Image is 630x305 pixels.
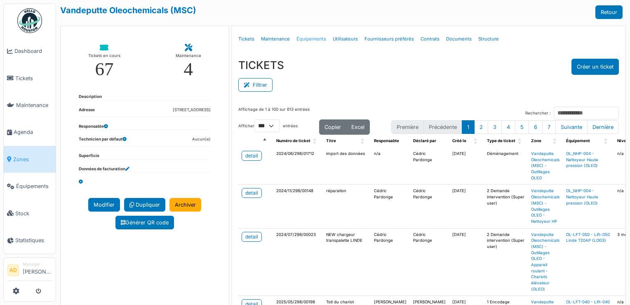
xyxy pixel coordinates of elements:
[79,153,99,159] dt: Superficie
[346,119,370,135] button: Excel
[319,119,346,135] button: Copier
[16,101,52,109] span: Maintenance
[326,138,336,143] span: Titre
[518,135,523,148] span: Type de ticket: Activate to sort
[361,29,417,49] a: Fournisseurs préférés
[475,29,502,49] a: Structure
[242,151,262,161] a: detail
[566,151,598,168] a: OL_NHP-004 - Nettoyeur Haute pression (OLEO)
[566,138,590,143] span: Équipement
[484,148,528,185] td: Déménagement
[242,188,262,198] a: detail
[7,261,52,281] a: AD Manager[PERSON_NAME]
[15,74,52,82] span: Tickets
[23,261,52,267] div: Manager
[238,119,298,132] label: Afficher entrées
[60,5,196,15] a: Vandeputte Oleochemicals (MSC)
[371,228,410,296] td: Cédric Pardonge
[391,120,619,134] nav: pagination
[293,29,329,49] a: Équipements
[4,64,56,91] a: Tickets
[7,264,19,276] li: AD
[273,148,323,185] td: 2024/06/298/01712
[4,92,56,119] a: Maintenance
[329,29,361,49] a: Utilisateurs
[542,120,556,134] button: 7
[4,227,56,254] a: Statistiques
[235,29,258,49] a: Tickets
[443,29,475,49] a: Documents
[4,200,56,226] a: Stock
[501,120,515,134] button: 4
[361,135,366,148] span: Titre: Activate to sort
[449,148,484,185] td: [DATE]
[124,198,165,212] a: Dupliquer
[238,107,310,119] div: Affichage de 1 à 100 sur 613 entrées
[238,78,273,92] button: Filtrer
[531,138,541,143] span: Zone
[176,52,201,60] div: Maintenance
[242,232,262,242] a: detail
[17,8,42,33] img: Badge_color-CXgf-gQk.svg
[254,119,280,132] select: Afficherentrées
[515,120,529,134] button: 5
[88,52,120,60] div: Tickets en cours
[169,198,201,212] a: Archiver
[4,38,56,64] a: Dashboard
[15,236,52,244] span: Statistiques
[410,228,449,296] td: Cédric Pardonge
[13,155,52,163] span: Zones
[273,228,323,296] td: 2024/07/298/00023
[417,29,443,49] a: Contrats
[452,138,466,143] span: Créé le
[351,124,364,130] span: Excel
[82,38,127,85] a: Tickets en cours 67
[374,138,399,143] span: Responsable
[566,232,610,243] a: OL-LFT-050 - Lift-050 Linde T20AP (LOG3)
[313,135,318,148] span: Numéro de ticket: Activate to sort
[553,135,558,148] span: Zone: Activate to sort
[571,59,619,75] button: Créer un ticket
[88,198,120,212] a: Modifier
[115,216,174,229] a: Générer QR code
[23,261,52,279] li: [PERSON_NAME]
[258,29,293,49] a: Maintenance
[79,166,129,172] dt: Données de facturation
[14,47,52,55] span: Dashboard
[245,233,258,241] div: detail
[595,5,623,19] a: Retour
[587,120,619,134] button: Last
[79,124,108,130] dt: Responsable
[16,182,52,190] span: Équipements
[79,136,127,146] dt: Technicien par défaut
[79,107,95,117] dt: Adresse
[410,148,449,185] td: Cédric Pardonge
[410,185,449,228] td: Cédric Pardonge
[173,107,211,113] dd: [STREET_ADDRESS]
[413,138,436,143] span: Déclaré par
[525,110,551,117] label: Rechercher :
[192,136,211,143] dd: Aucun(e)
[14,128,52,136] span: Agenda
[323,228,371,296] td: NEW chargeur transpalette LINDE
[462,120,475,134] button: 1
[488,120,502,134] button: 3
[531,232,559,291] a: Vandeputte Oleochemicals (MSC) - Outillages OLEO - Appareil roulant - Chariots élévateur (OLEO)
[79,94,102,100] dt: Description
[323,185,371,228] td: réparation
[183,60,193,79] div: 4
[323,148,371,185] td: import des données
[15,210,52,217] span: Stock
[531,188,559,223] a: Vandeputte Oleochemicals (MSC) - Outillages OLEO - Nettoyeur HP
[276,138,310,143] span: Numéro de ticket
[169,38,208,85] a: Maintenance 4
[324,124,341,130] span: Copier
[4,173,56,200] a: Équipements
[449,185,484,228] td: [DATE]
[245,189,258,197] div: detail
[4,146,56,173] a: Zones
[529,120,543,134] button: 6
[555,120,588,134] button: Next
[604,135,609,148] span: Équipement: Activate to sort
[487,138,515,143] span: Type de ticket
